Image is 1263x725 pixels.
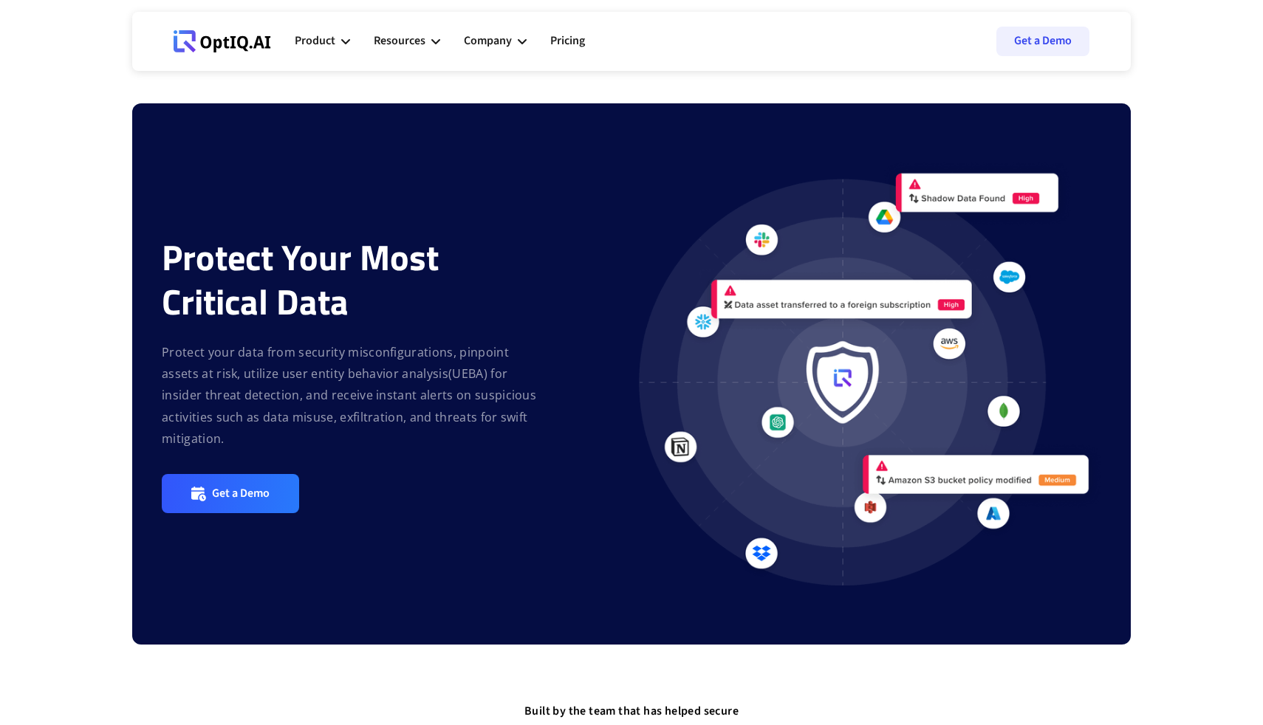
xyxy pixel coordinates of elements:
strong: Built by the team that has helped secure [524,703,739,719]
div: Company [464,31,512,51]
div: Product [295,31,335,51]
a: Get a Demo [162,474,299,513]
strong: Protect your data from security misconfigurations, pinpoint assets at risk, utilize user entity b... [162,344,536,447]
div: Product [295,19,350,63]
div: Resources [374,19,440,63]
a: Pricing [550,19,585,63]
div: Company [464,19,527,63]
a: Get a Demo [996,27,1089,56]
div: Get a Demo [212,486,270,501]
div: Resources [374,31,425,51]
div: Protect Your Most Critical Data [162,236,539,324]
a: Webflow Homepage [174,19,271,63]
